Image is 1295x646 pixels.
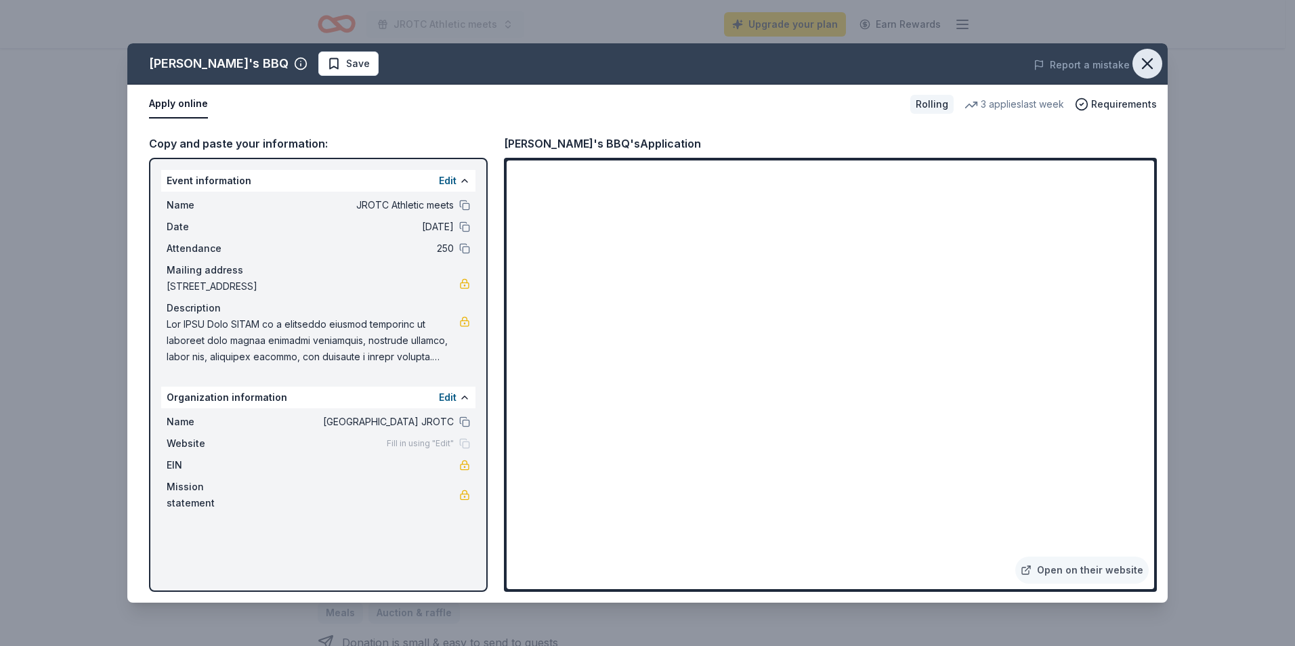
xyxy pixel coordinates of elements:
span: Name [167,414,257,430]
span: JROTC Athletic meets [257,197,454,213]
div: Mailing address [167,262,470,278]
span: 250 [257,240,454,257]
span: EIN [167,457,257,473]
div: [PERSON_NAME]'s BBQ [149,53,289,74]
span: [STREET_ADDRESS] [167,278,459,295]
span: [DATE] [257,219,454,235]
span: Website [167,435,257,452]
button: Save [318,51,379,76]
span: Name [167,197,257,213]
div: 3 applies last week [964,96,1064,112]
div: [PERSON_NAME]'s BBQ's Application [504,135,701,152]
div: Rolling [910,95,954,114]
span: Requirements [1091,96,1157,112]
a: Open on their website [1015,557,1149,584]
span: Date [167,219,257,235]
span: Lor IPSU Dolo SITAM co a elitseddo eiusmod temporinc ut laboreet dolo magnaa enimadmi veniamquis,... [167,316,459,365]
span: Attendance [167,240,257,257]
span: Save [346,56,370,72]
button: Requirements [1075,96,1157,112]
button: Edit [439,173,457,189]
span: Fill in using "Edit" [387,438,454,449]
button: Apply online [149,90,208,119]
div: Event information [161,170,475,192]
div: Organization information [161,387,475,408]
button: Edit [439,389,457,406]
span: [GEOGRAPHIC_DATA] JROTC [257,414,454,430]
div: Copy and paste your information: [149,135,488,152]
div: Description [167,300,470,316]
span: Mission statement [167,479,257,511]
button: Report a mistake [1034,57,1130,73]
